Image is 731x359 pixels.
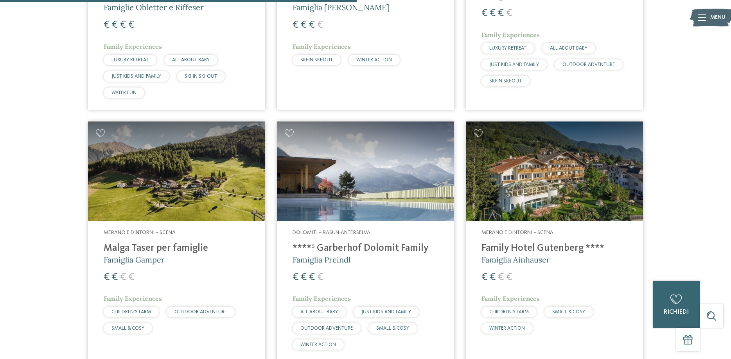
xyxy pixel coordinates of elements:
span: Family Experiences [104,43,162,50]
span: € [301,272,307,282]
span: € [112,20,118,30]
span: Family Experiences [104,295,162,302]
span: WINTER ACTION [300,342,336,347]
span: Family Experiences [293,43,351,50]
a: richiedi [653,281,700,328]
span: € [490,8,496,18]
span: OUTDOOR ADVENTURE [562,62,615,67]
span: WINTER ACTION [356,57,392,63]
span: Merano e dintorni – Scena [104,230,176,235]
span: € [128,20,134,30]
span: € [309,20,315,30]
span: CHILDREN’S FARM [111,309,151,314]
span: Famiglie Obletter e Riffeser [104,2,204,12]
span: € [120,20,126,30]
img: Cercate un hotel per famiglie? Qui troverete solo i migliori! [277,121,454,221]
h4: ****ˢ Garberhof Dolomit Family [293,243,438,254]
span: WINTER ACTION [489,326,525,331]
span: € [498,8,504,18]
span: € [506,8,512,18]
span: OUTDOOR ADVENTURE [300,326,353,331]
span: € [506,272,512,282]
span: LUXURY RETREAT [111,57,149,63]
span: Famiglia Gamper [104,255,165,264]
span: Famiglia Preindl [293,255,350,264]
span: € [317,272,323,282]
span: Family Experiences [481,295,540,302]
span: SKI-IN SKI-OUT [489,79,522,84]
span: € [112,272,118,282]
span: richiedi [664,309,689,315]
span: ALL ABOUT BABY [172,57,210,63]
span: € [498,272,504,282]
span: OUTDOOR ADVENTURE [174,309,227,314]
span: € [120,272,126,282]
span: Famiglia [PERSON_NAME] [293,2,389,12]
span: SMALL & COSY [552,309,585,314]
h4: Malga Taser per famiglie [104,243,250,254]
span: SMALL & COSY [111,326,144,331]
span: SKI-IN SKI-OUT [300,57,333,63]
span: LUXURY RETREAT [489,46,526,51]
span: € [481,272,487,282]
span: € [104,20,110,30]
span: SKI-IN SKI-OUT [185,74,217,79]
span: € [481,8,487,18]
span: € [309,272,315,282]
span: € [317,20,323,30]
span: WATER FUN [111,90,137,95]
span: ALL ABOUT BABY [300,309,338,314]
span: € [128,272,134,282]
h4: Family Hotel Gutenberg **** [481,243,627,254]
span: € [293,20,298,30]
img: Cercate un hotel per famiglie? Qui troverete solo i migliori! [88,121,265,221]
span: € [490,272,496,282]
span: Merano e dintorni – Scena [481,230,553,235]
span: Family Experiences [293,295,351,302]
img: Family Hotel Gutenberg **** [466,121,643,221]
span: JUST KIDS AND FAMILY [361,309,411,314]
span: € [301,20,307,30]
span: € [104,272,110,282]
span: JUST KIDS AND FAMILY [111,74,161,79]
span: ALL ABOUT BABY [550,46,587,51]
span: € [293,272,298,282]
span: CHILDREN’S FARM [489,309,529,314]
span: Family Experiences [481,31,540,39]
span: Dolomiti – Rasun-Anterselva [293,230,370,235]
span: SMALL & COSY [376,326,409,331]
span: Famiglia Ainhauser [481,255,550,264]
span: JUST KIDS AND FAMILY [489,62,539,67]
